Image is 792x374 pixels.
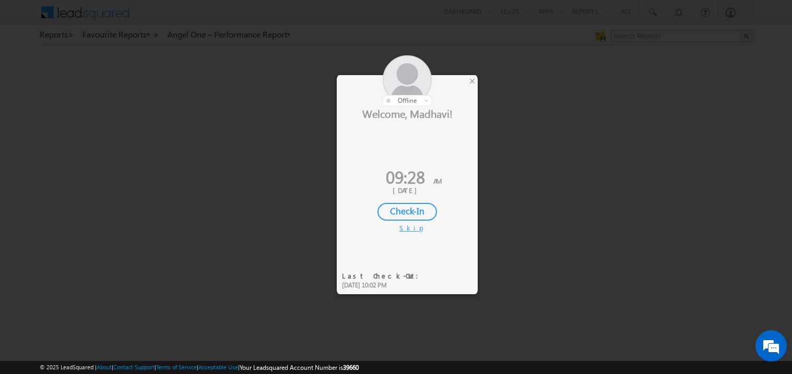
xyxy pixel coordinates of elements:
[156,364,197,370] a: Terms of Service
[198,364,238,370] a: Acceptable Use
[97,364,112,370] a: About
[386,165,425,188] span: 09:28
[113,364,155,370] a: Contact Support
[337,106,478,120] div: Welcome, Madhavi!
[342,281,425,290] div: [DATE] 10:02 PM
[433,176,442,185] span: AM
[398,96,417,104] span: offline
[377,203,437,221] div: Check-In
[345,186,470,195] div: [DATE]
[342,271,425,281] div: Last Check-Out:
[467,75,478,87] div: ×
[399,223,415,233] div: Skip
[343,364,359,371] span: 39660
[40,363,359,372] span: © 2025 LeadSquared | | | | |
[240,364,359,371] span: Your Leadsquared Account Number is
